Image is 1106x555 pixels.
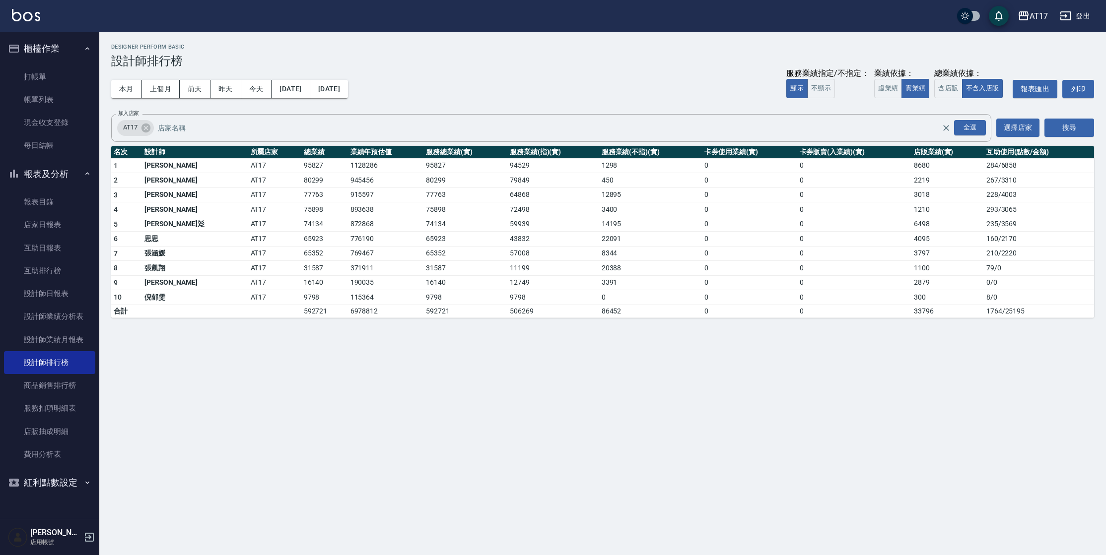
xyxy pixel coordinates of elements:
[114,176,118,184] span: 2
[348,173,424,188] td: 945456
[4,259,95,282] a: 互助排行榜
[142,246,248,261] td: 張涵媛
[507,305,599,317] td: 506269
[114,220,118,228] span: 5
[984,246,1094,261] td: 210 / 2220
[702,275,797,290] td: 0
[984,173,1094,188] td: 267 / 3310
[142,173,248,188] td: [PERSON_NAME]
[114,191,118,199] span: 3
[911,158,984,173] td: 8680
[507,261,599,276] td: 11199
[1013,80,1057,98] a: 報表匯出
[599,290,702,305] td: 0
[702,232,797,247] td: 0
[248,261,301,276] td: AT17
[4,397,95,420] a: 服務扣項明細表
[4,470,95,495] button: 紅利點數設定
[423,275,507,290] td: 16140
[911,202,984,217] td: 1210
[114,249,118,257] span: 7
[248,246,301,261] td: AT17
[111,54,1094,68] h3: 設計師排行榜
[117,120,154,136] div: AT17
[797,290,911,305] td: 0
[301,173,348,188] td: 80299
[507,232,599,247] td: 43832
[4,237,95,259] a: 互助日報表
[114,279,118,287] span: 9
[797,246,911,261] td: 0
[507,217,599,232] td: 59939
[142,261,248,276] td: 張凱翔
[111,44,1094,50] h2: Designer Perform Basic
[111,305,142,317] td: 合計
[301,217,348,232] td: 74134
[310,80,348,98] button: [DATE]
[797,232,911,247] td: 0
[599,261,702,276] td: 20388
[702,246,797,261] td: 0
[142,202,248,217] td: [PERSON_NAME]
[248,173,301,188] td: AT17
[599,217,702,232] td: 14195
[4,65,95,88] a: 打帳單
[180,80,210,98] button: 前天
[210,80,241,98] button: 昨天
[797,305,911,317] td: 0
[4,88,95,111] a: 帳單列表
[952,118,988,137] button: Open
[911,173,984,188] td: 2219
[984,305,1094,317] td: 1764 / 25195
[911,261,984,276] td: 1100
[114,264,118,272] span: 8
[901,79,929,98] button: 實業績
[12,9,40,21] img: Logo
[348,187,424,202] td: 915597
[301,290,348,305] td: 9798
[142,146,248,159] th: 設計師
[114,293,122,301] span: 10
[1062,80,1094,98] button: 列印
[507,158,599,173] td: 94529
[599,187,702,202] td: 12895
[797,158,911,173] td: 0
[599,305,702,317] td: 86452
[599,158,702,173] td: 1298
[114,162,118,170] span: 1
[423,232,507,247] td: 65923
[984,187,1094,202] td: 228 / 4003
[984,290,1094,305] td: 8 / 0
[111,146,142,159] th: 名次
[4,111,95,134] a: 現金收支登錄
[4,420,95,443] a: 店販抽成明細
[423,217,507,232] td: 74134
[507,246,599,261] td: 57008
[348,305,424,317] td: 6978812
[301,146,348,159] th: 總業績
[423,173,507,188] td: 80299
[4,213,95,236] a: 店家日報表
[114,235,118,243] span: 6
[111,146,1094,318] table: a dense table
[248,217,301,232] td: AT17
[797,261,911,276] td: 0
[4,328,95,351] a: 設計師業績月報表
[241,80,272,98] button: 今天
[1056,7,1094,25] button: 登出
[248,187,301,202] td: AT17
[599,173,702,188] td: 450
[874,79,902,98] button: 虛業績
[911,232,984,247] td: 4095
[807,79,835,98] button: 不顯示
[348,290,424,305] td: 115364
[702,146,797,159] th: 卡券使用業績(實)
[702,202,797,217] td: 0
[8,527,28,547] img: Person
[423,187,507,202] td: 77763
[348,158,424,173] td: 1128286
[911,246,984,261] td: 3797
[507,275,599,290] td: 12749
[984,275,1094,290] td: 0 / 0
[702,217,797,232] td: 0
